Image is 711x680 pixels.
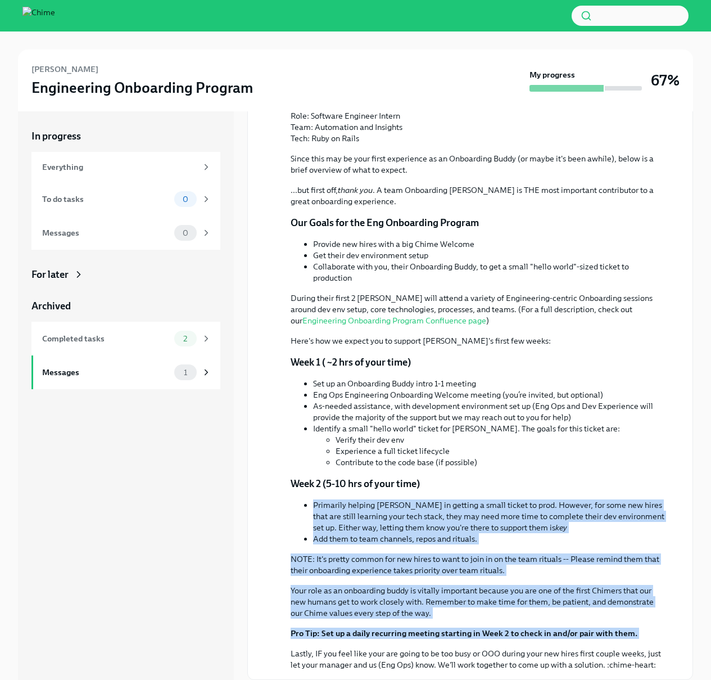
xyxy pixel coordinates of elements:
p: NOTE: It's pretty common for new hires to want to join in on the team rituals -- Please remind th... [291,553,665,576]
a: In progress [31,129,220,143]
p: Here's how we expect you to support [PERSON_NAME]'s first few weeks: [291,335,665,346]
a: Engineering Onboarding Program Confluence page [302,316,486,326]
li: Provide new hires with a big Chime Welcome [313,238,665,250]
div: Everything [42,161,197,173]
p: Since this may be your first experience as an Onboarding Buddy (or maybe it's been awhile), below... [291,153,665,175]
span: 2 [176,335,194,343]
li: Set up an Onboarding Buddy intro 1-1 meeting [313,378,665,389]
li: Experience a full ticket lifecycle [336,445,665,457]
a: Archived [31,299,220,313]
p: Week 2 (5-10 hrs of your time) [291,477,420,490]
p: During their first 2 [PERSON_NAME] will attend a variety of Engineering-centric Onboarding sessio... [291,292,665,326]
strong: Pro Tip: Set up a daily recurring meeting starting in Week 2 to check in and/or pair with them. [291,628,637,638]
strong: My progress [529,69,575,80]
em: key [555,523,567,533]
em: thank you [338,185,373,195]
a: Completed tasks2 [31,322,220,355]
p: Week 1 ( ~2 hrs of your time) [291,355,411,369]
div: For later [31,268,69,281]
p: Lastly, IF you feel like your are going to be too busy or OOO during your new hires first couple ... [291,648,665,670]
li: Identify a small "hello world" ticket for [PERSON_NAME]. The goals for this ticket are: [313,423,665,468]
h3: 67% [651,70,680,91]
div: Messages [42,227,170,239]
li: As-needed assistance, with development environment set up (Eng Ops and Dev Experience will provid... [313,400,665,423]
p: ...but first off, . A team Onboarding [PERSON_NAME] is THE most important contributor to a great ... [291,184,665,207]
span: 0 [176,195,195,204]
li: Primarily helping [PERSON_NAME] in getting a small ticket to prod. However, for some new hires th... [313,499,665,533]
a: Messages1 [31,355,220,389]
h6: [PERSON_NAME] [31,63,98,75]
li: Contribute to the code base (if possible) [336,457,665,468]
li: Verify their dev env [336,434,665,445]
a: Everything [31,152,220,182]
li: Collaborate with you, their Onboarding Buddy, to get a small "hello world"-sized ticket to produc... [313,261,665,283]
a: Messages0 [31,216,220,250]
span: 0 [176,229,195,237]
p: Here's some info from [PERSON_NAME] that may be helpful: Role: Software Engineer Intern Team: Aut... [291,99,665,144]
p: Our Goals for the Eng Onboarding Program [291,216,479,229]
h3: Engineering Onboarding Program [31,78,253,98]
span: 1 [177,368,194,377]
a: To do tasks0 [31,182,220,216]
a: For later [31,268,220,281]
li: Add them to team channels, repos and rituals. [313,533,665,544]
div: To do tasks [42,193,170,205]
li: Get their dev environment setup [313,250,665,261]
li: Eng Ops Engineering Onboarding Welcome meeting (you’re invited, but optional) [313,389,665,400]
div: Messages [42,366,170,379]
p: Your role as an onboarding buddy is vitally important because you are one of the first Chimers th... [291,585,665,619]
div: Completed tasks [42,332,170,345]
img: Chime [22,7,55,25]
